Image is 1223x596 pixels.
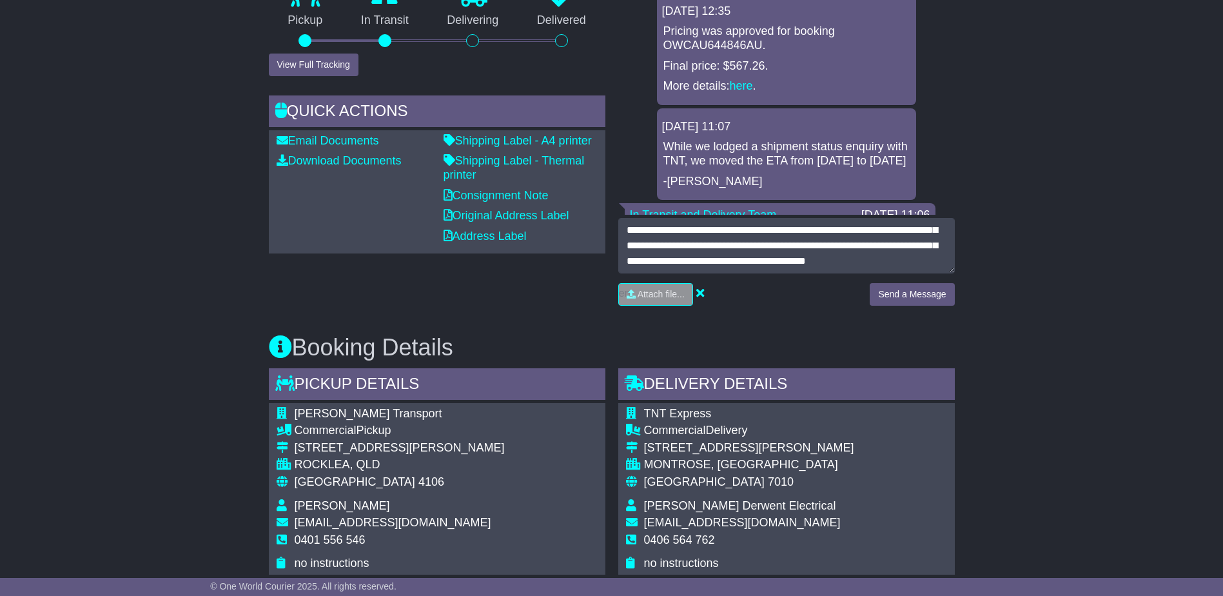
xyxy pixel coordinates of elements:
[295,475,415,488] span: [GEOGRAPHIC_DATA]
[295,516,491,529] span: [EMAIL_ADDRESS][DOMAIN_NAME]
[663,175,910,189] p: -[PERSON_NAME]
[663,79,910,94] p: More details: .
[295,458,505,472] div: ROCKLEA, QLD
[768,475,794,488] span: 7010
[861,208,930,223] div: [DATE] 11:06
[269,95,605,130] div: Quick Actions
[730,79,753,92] a: here
[444,209,569,222] a: Original Address Label
[644,424,706,437] span: Commercial
[269,368,605,403] div: Pickup Details
[444,154,585,181] a: Shipping Label - Thermal printer
[269,335,955,361] h3: Booking Details
[277,134,379,147] a: Email Documents
[662,120,911,134] div: [DATE] 11:07
[444,230,527,243] a: Address Label
[295,407,442,420] span: [PERSON_NAME] Transport
[295,557,369,570] span: no instructions
[663,25,910,52] p: Pricing was approved for booking OWCAU644846AU.
[618,368,955,403] div: Delivery Details
[295,424,357,437] span: Commercial
[644,458,854,472] div: MONTROSE, [GEOGRAPHIC_DATA]
[444,134,592,147] a: Shipping Label - A4 printer
[644,557,719,570] span: no instructions
[418,475,444,488] span: 4106
[630,208,777,221] a: In Transit and Delivery Team
[662,5,911,19] div: [DATE] 12:35
[518,14,605,28] p: Delivered
[644,516,841,529] span: [EMAIL_ADDRESS][DOMAIN_NAME]
[644,407,712,420] span: TNT Express
[663,59,910,74] p: Final price: $567.26.
[663,140,910,168] p: While we lodged a shipment status enquiry with TNT, we moved the ETA from [DATE] to [DATE]
[444,189,549,202] a: Consignment Note
[342,14,428,28] p: In Transit
[644,499,836,512] span: [PERSON_NAME] Derwent Electrical
[870,283,954,306] button: Send a Message
[295,499,390,512] span: [PERSON_NAME]
[277,154,402,167] a: Download Documents
[295,441,505,455] div: [STREET_ADDRESS][PERSON_NAME]
[295,533,366,546] span: 0401 556 546
[644,475,765,488] span: [GEOGRAPHIC_DATA]
[428,14,518,28] p: Delivering
[295,424,505,438] div: Pickup
[644,441,854,455] div: [STREET_ADDRESS][PERSON_NAME]
[210,581,396,591] span: © One World Courier 2025. All rights reserved.
[644,533,715,546] span: 0406 564 762
[644,424,854,438] div: Delivery
[269,14,342,28] p: Pickup
[269,54,358,76] button: View Full Tracking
